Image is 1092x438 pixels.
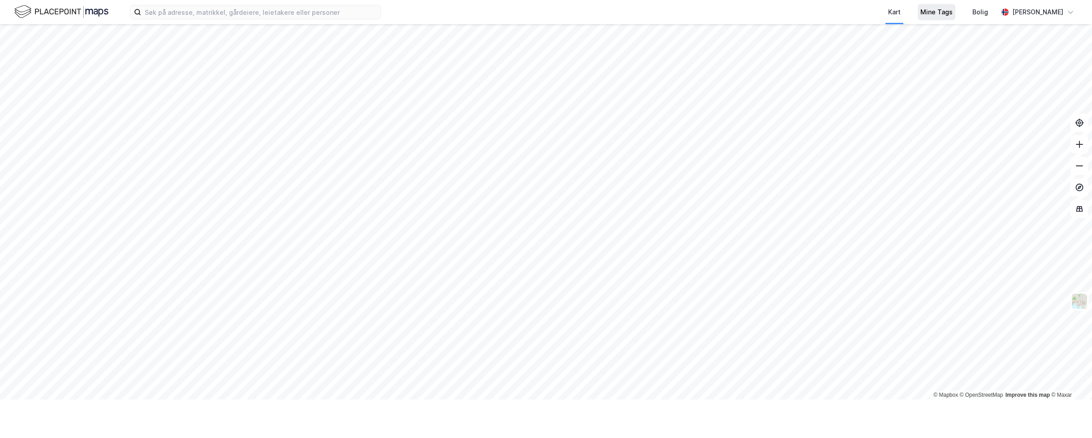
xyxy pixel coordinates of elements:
img: logo.f888ab2527a4732fd821a326f86c7f29.svg [14,4,108,20]
a: OpenStreetMap [960,392,1003,398]
img: Z [1071,293,1088,310]
iframe: Chat Widget [1047,395,1092,438]
input: Søk på adresse, matrikkel, gårdeiere, leietakere eller personer [141,5,380,19]
a: Improve this map [1006,392,1050,398]
div: Kart [888,7,901,17]
a: Maxar [1051,392,1072,398]
div: Kontrollprogram for chat [1047,395,1092,438]
div: [PERSON_NAME] [1012,7,1063,17]
div: Mine Tags [920,7,953,17]
a: Mapbox [933,392,958,398]
div: Bolig [972,7,988,17]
